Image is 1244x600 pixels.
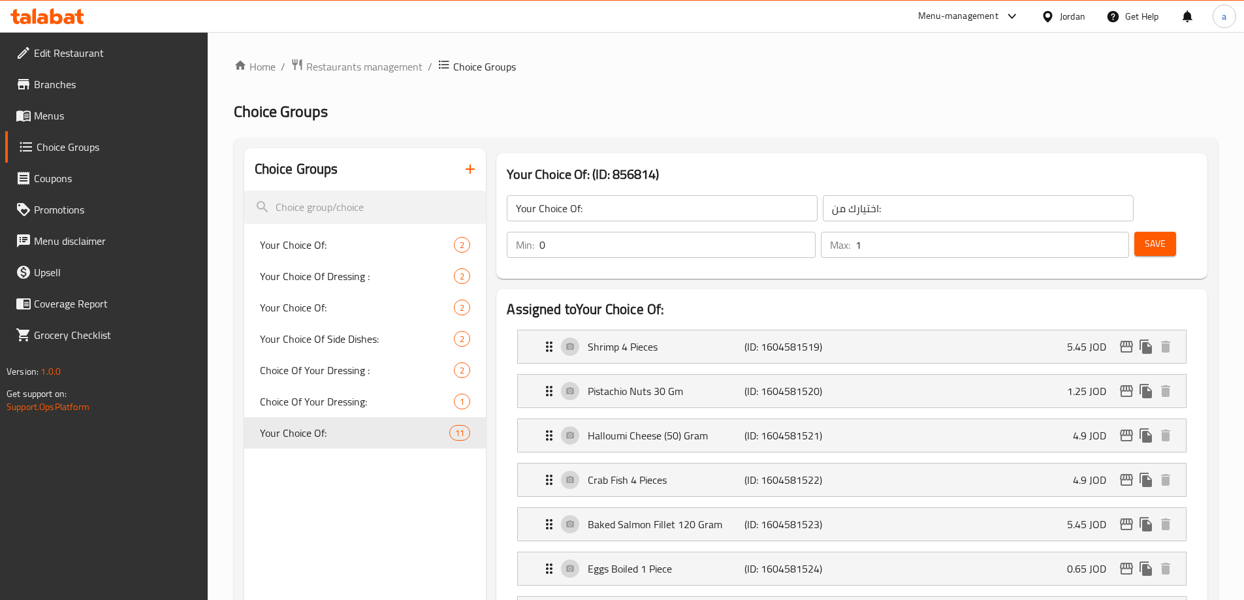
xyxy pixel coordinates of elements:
[34,170,197,186] span: Coupons
[1136,514,1156,534] button: duplicate
[1136,559,1156,578] button: duplicate
[244,323,486,355] div: Your Choice Of Side Dishes:2
[1145,236,1166,252] span: Save
[1117,426,1136,445] button: edit
[40,363,61,380] span: 1.0.0
[1117,337,1136,356] button: edit
[507,324,1197,369] li: Expand
[1156,514,1175,534] button: delete
[1060,9,1085,24] div: Jordan
[244,229,486,261] div: Your Choice Of:2
[830,237,850,253] p: Max:
[518,464,1186,496] div: Expand
[455,239,470,251] span: 2
[260,237,455,253] span: Your Choice Of:
[34,108,197,123] span: Menus
[234,59,276,74] a: Home
[1156,337,1175,356] button: delete
[507,164,1197,185] h3: Your Choice Of: (ID: 856814)
[455,333,470,345] span: 2
[7,363,39,380] span: Version:
[588,516,744,532] p: Baked Salmon Fillet 120 Gram
[518,508,1186,541] div: Expand
[1067,516,1117,532] p: 5.45 JOD
[1067,561,1117,576] p: 0.65 JOD
[260,425,450,441] span: Your Choice Of:
[744,472,849,488] p: (ID: 1604581522)
[454,300,470,315] div: Choices
[1156,426,1175,445] button: delete
[244,261,486,292] div: Your Choice Of Dressing :2
[244,417,486,449] div: Your Choice Of:11
[244,292,486,323] div: Your Choice Of:2
[1067,383,1117,399] p: 1.25 JOD
[260,331,455,347] span: Your Choice Of Side Dishes:
[5,163,208,194] a: Coupons
[34,264,197,280] span: Upsell
[234,58,1218,75] nav: breadcrumb
[588,561,744,576] p: Eggs Boiled 1 Piece
[454,268,470,284] div: Choices
[260,394,455,409] span: Choice Of Your Dressing:
[918,8,998,24] div: Menu-management
[1067,339,1117,355] p: 5.45 JOD
[588,339,744,355] p: Shrimp 4 Pieces
[260,300,455,315] span: Your Choice Of:
[34,327,197,343] span: Grocery Checklist
[744,428,849,443] p: (ID: 1604581521)
[454,331,470,347] div: Choices
[7,398,89,415] a: Support.OpsPlatform
[1136,337,1156,356] button: duplicate
[518,419,1186,452] div: Expand
[507,546,1197,591] li: Expand
[244,191,486,224] input: search
[5,100,208,131] a: Menus
[588,472,744,488] p: Crab Fish 4 Pieces
[5,194,208,225] a: Promotions
[34,202,197,217] span: Promotions
[1134,232,1176,256] button: Save
[507,300,1197,319] h2: Assigned to Your Choice Of:
[454,394,470,409] div: Choices
[255,159,338,179] h2: Choice Groups
[507,369,1197,413] li: Expand
[7,385,67,402] span: Get support on:
[281,59,285,74] li: /
[1073,428,1117,443] p: 4.9 JOD
[428,59,432,74] li: /
[588,383,744,399] p: Pistachio Nuts 30 Gm
[5,257,208,288] a: Upsell
[744,516,849,532] p: (ID: 1604581523)
[507,502,1197,546] li: Expand
[507,458,1197,502] li: Expand
[518,330,1186,363] div: Expand
[455,364,470,377] span: 2
[1156,470,1175,490] button: delete
[291,58,423,75] a: Restaurants management
[1136,426,1156,445] button: duplicate
[5,319,208,351] a: Grocery Checklist
[455,270,470,283] span: 2
[1136,470,1156,490] button: duplicate
[1222,9,1226,24] span: a
[1156,381,1175,401] button: delete
[37,139,197,155] span: Choice Groups
[507,413,1197,458] li: Expand
[1117,470,1136,490] button: edit
[744,339,849,355] p: (ID: 1604581519)
[1117,514,1136,534] button: edit
[1073,472,1117,488] p: 4.9 JOD
[455,396,470,408] span: 1
[454,237,470,253] div: Choices
[34,296,197,311] span: Coverage Report
[244,386,486,417] div: Choice Of Your Dressing:1
[244,355,486,386] div: Choice Of Your Dressing :2
[34,76,197,92] span: Branches
[5,37,208,69] a: Edit Restaurant
[518,552,1186,585] div: Expand
[234,97,328,126] span: Choice Groups
[588,428,744,443] p: Halloumi Cheese (50) Gram
[5,288,208,319] a: Coverage Report
[1117,559,1136,578] button: edit
[1136,381,1156,401] button: duplicate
